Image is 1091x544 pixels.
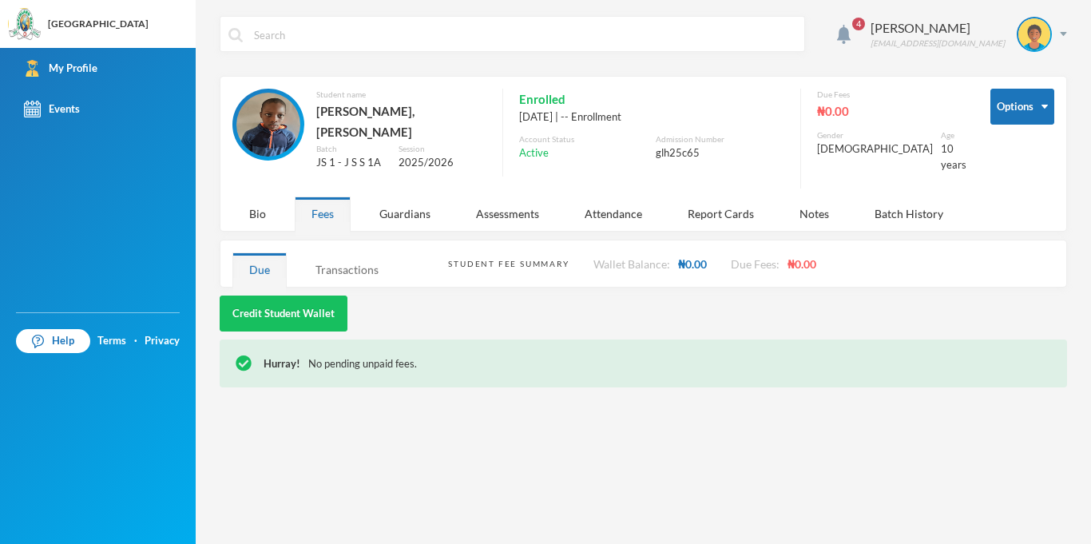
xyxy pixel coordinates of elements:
span: 4 [852,18,865,30]
button: Credit Student Wallet [220,296,347,332]
div: glh25c65 [656,145,784,161]
span: Due Fees: [731,257,780,271]
div: Batch History [858,197,960,231]
div: Student name [316,89,486,101]
a: Privacy [145,333,180,349]
div: Account Status [519,133,648,145]
img: ! [236,355,252,371]
div: Session [399,143,486,155]
div: [DATE] | -- Enrollment [519,109,784,125]
div: · [134,333,137,349]
button: Options [990,89,1054,125]
div: ₦0.00 [817,101,966,121]
span: Wallet Balance: [593,257,670,271]
a: Terms [97,333,126,349]
input: Search [252,17,796,53]
div: Guardians [363,197,447,231]
div: Fees [295,197,351,231]
div: Transactions [299,252,395,287]
div: Report Cards [671,197,771,231]
div: Events [24,101,80,117]
div: Assessments [459,197,556,231]
a: Help [16,329,90,353]
div: No pending unpaid fees. [264,356,1051,372]
div: My Profile [24,60,97,77]
img: logo [9,9,41,41]
div: Attendance [568,197,659,231]
div: [EMAIL_ADDRESS][DOMAIN_NAME] [871,38,1005,50]
div: 2025/2026 [399,155,486,171]
span: ₦0.00 [678,257,707,271]
div: Bio [232,197,283,231]
div: Batch [316,143,387,155]
div: Admission Number [656,133,784,145]
img: search [228,28,243,42]
div: Age [941,129,966,141]
div: Notes [783,197,846,231]
span: Hurray! [264,357,300,370]
div: [DEMOGRAPHIC_DATA] [817,141,933,157]
div: Student Fee Summary [448,258,569,270]
span: Enrolled [519,89,565,109]
div: [PERSON_NAME], [PERSON_NAME] [316,101,486,143]
img: STUDENT [1018,18,1050,50]
div: [PERSON_NAME] [871,18,1005,38]
div: JS 1 - J S S 1A [316,155,387,171]
div: 10 years [941,141,966,173]
div: Due [232,252,287,287]
span: Active [519,145,549,161]
span: ₦0.00 [788,257,816,271]
div: Due Fees [817,89,966,101]
div: [GEOGRAPHIC_DATA] [48,17,149,31]
img: STUDENT [236,93,300,157]
div: Gender [817,129,933,141]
